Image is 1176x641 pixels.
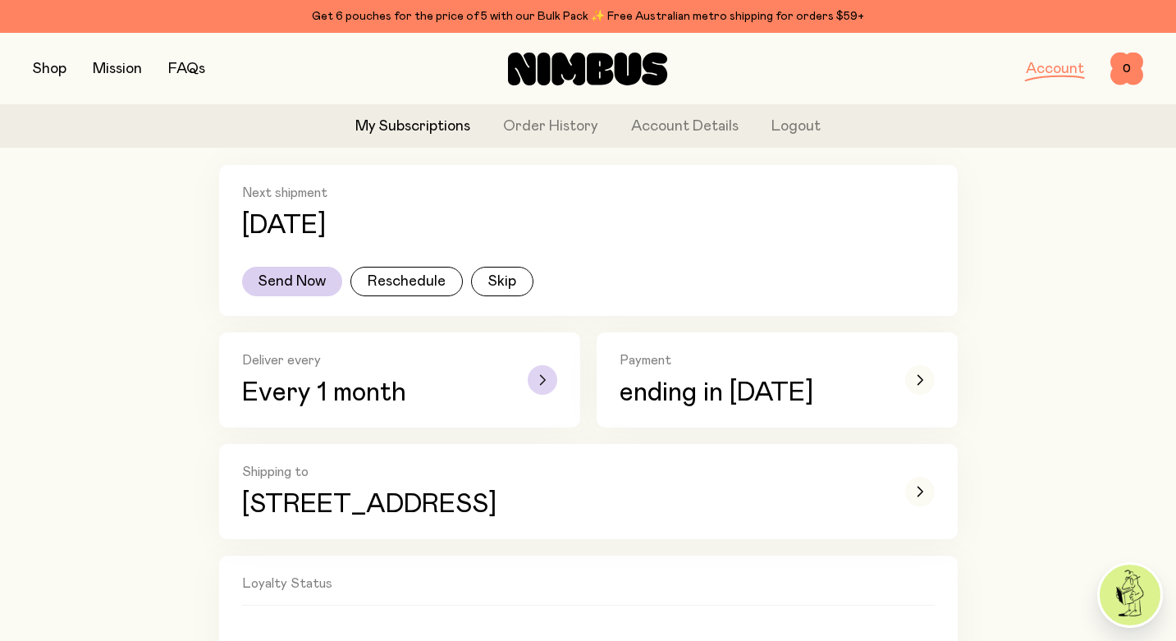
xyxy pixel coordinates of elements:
a: Order History [503,116,598,138]
a: Account Details [631,116,739,138]
div: Get 6 pouches for the price of 5 with our Bulk Pack ✨ Free Australian metro shipping for orders $59+ [33,7,1143,26]
button: Shipping to[STREET_ADDRESS] [219,444,958,539]
img: agent [1100,565,1160,625]
button: 0 [1110,53,1143,85]
h2: Deliver every [242,352,505,369]
h2: Shipping to [242,464,882,480]
a: FAQs [168,62,205,76]
button: Deliver everyEvery 1 month [219,332,580,428]
span: ending in [DATE] [620,378,813,408]
a: Mission [93,62,142,76]
p: [DATE] [242,211,326,240]
h2: Payment [620,352,882,369]
p: Every 1 month [242,378,505,408]
a: Account [1026,62,1084,76]
h2: Loyalty Status [242,575,935,606]
button: Send Now [242,267,342,296]
button: Paymentending in [DATE] [597,332,958,428]
button: Logout [771,116,821,138]
p: [STREET_ADDRESS] [242,490,882,520]
button: Skip [471,267,533,296]
button: Reschedule [350,267,463,296]
h2: Next shipment [242,185,935,201]
a: My Subscriptions [355,116,470,138]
